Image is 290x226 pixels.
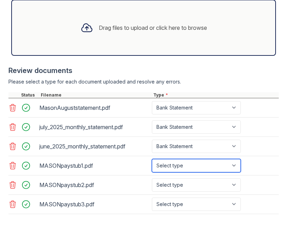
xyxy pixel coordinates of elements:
[20,92,39,98] div: Status
[39,92,152,98] div: Filename
[8,78,279,85] div: Please select a type for each document uploaded and resolve any errors.
[152,92,279,98] div: Type
[39,160,149,171] div: MASONpaystub1.pdf
[39,141,149,152] div: june_2025_monthly_statement.pdf
[39,179,149,191] div: MASONpaystub2.pdf
[39,121,149,133] div: july_2025_monthly_statement.pdf
[39,199,149,210] div: MASONpaystub3.pdf
[99,24,207,32] div: Drag files to upload or click here to browse
[8,66,279,75] div: Review documents
[39,102,149,113] div: MasonAuguststatement.pdf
